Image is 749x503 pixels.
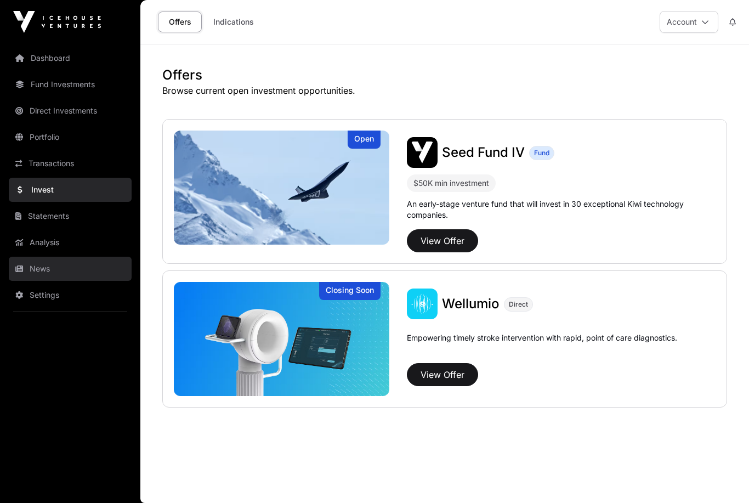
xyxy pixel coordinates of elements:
a: Settings [9,283,132,307]
iframe: Chat Widget [694,450,749,503]
a: Wellumio [442,295,500,313]
p: Browse current open investment opportunities. [162,84,727,97]
span: Seed Fund IV [442,144,525,160]
img: Seed Fund IV [174,131,389,245]
button: Account [660,11,718,33]
button: View Offer [407,363,478,386]
a: Seed Fund IVOpen [174,131,389,245]
a: Transactions [9,151,132,176]
a: Analysis [9,230,132,255]
a: News [9,257,132,281]
span: Wellumio [442,296,500,312]
img: Wellumio [174,282,389,396]
div: $50K min investment [407,174,496,192]
a: Offers [158,12,202,32]
h1: Offers [162,66,727,84]
div: $50K min investment [413,177,489,190]
div: Open [348,131,381,149]
a: WellumioClosing Soon [174,282,389,396]
a: Dashboard [9,46,132,70]
span: Fund [534,149,549,157]
img: Wellumio [407,289,438,319]
button: View Offer [407,229,478,252]
a: Statements [9,204,132,228]
a: Portfolio [9,125,132,149]
a: Fund Investments [9,72,132,97]
a: Seed Fund IV [442,144,525,161]
p: Empowering timely stroke intervention with rapid, point of care diagnostics. [407,332,677,359]
a: Invest [9,178,132,202]
a: Direct Investments [9,99,132,123]
a: Indications [206,12,261,32]
img: Seed Fund IV [407,137,438,168]
div: Closing Soon [319,282,381,300]
img: Icehouse Ventures Logo [13,11,101,33]
span: Direct [509,300,528,309]
p: An early-stage venture fund that will invest in 30 exceptional Kiwi technology companies. [407,199,716,221]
